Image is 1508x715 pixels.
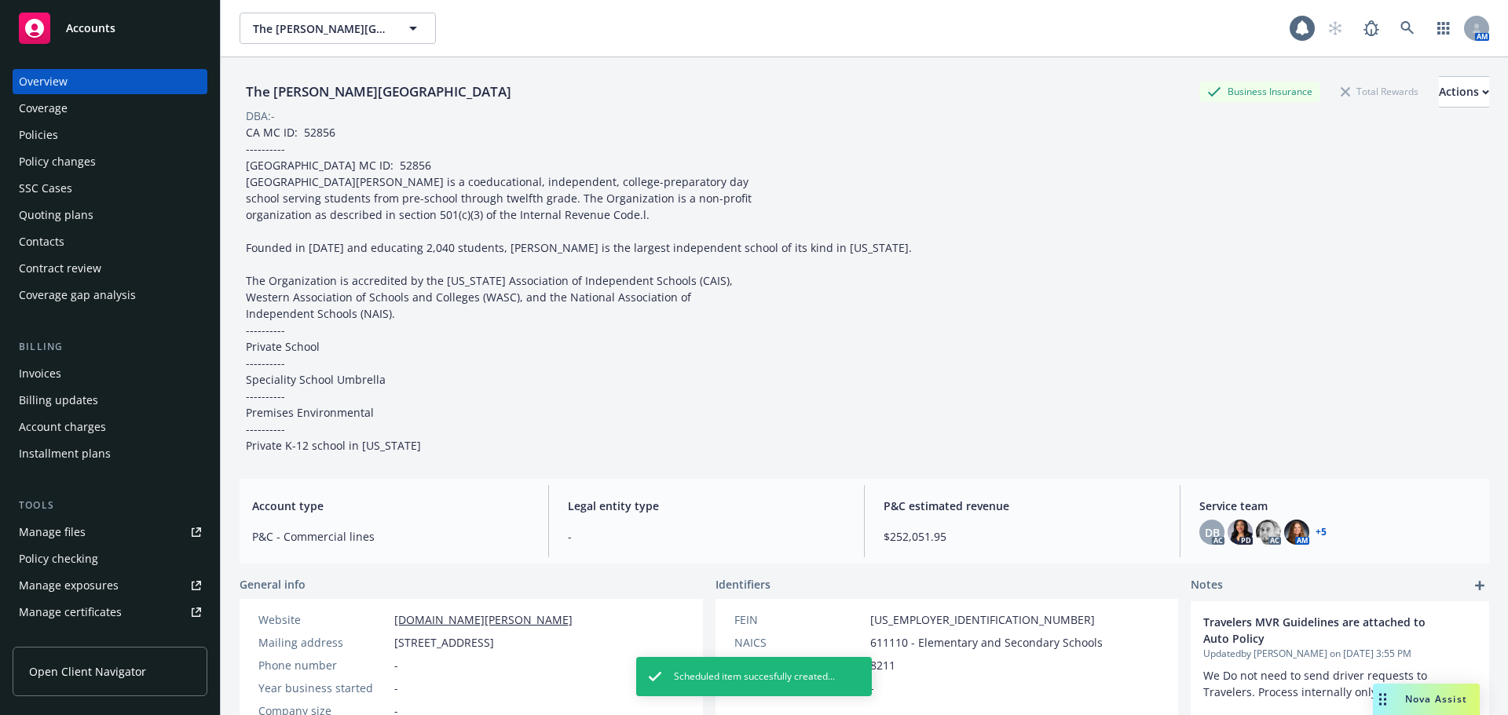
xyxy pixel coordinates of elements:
[19,149,96,174] div: Policy changes
[13,388,207,413] a: Billing updates
[394,657,398,673] span: -
[13,122,207,148] a: Policies
[1428,13,1459,44] a: Switch app
[258,680,388,696] div: Year business started
[1392,13,1423,44] a: Search
[19,283,136,308] div: Coverage gap analysis
[1203,647,1477,661] span: Updated by [PERSON_NAME] on [DATE] 3:55 PM
[1191,601,1489,713] div: Travelers MVR Guidelines are attached to Auto PolicyUpdatedby [PERSON_NAME] on [DATE] 3:55 PMWe D...
[13,176,207,201] a: SSC Cases
[1199,498,1477,514] span: Service team
[1373,684,1393,715] div: Drag to move
[19,202,93,228] div: Quoting plans
[716,576,770,593] span: Identifiers
[19,176,72,201] div: SSC Cases
[258,657,388,673] div: Phone number
[13,626,207,651] a: Manage claims
[13,229,207,254] a: Contacts
[19,361,61,386] div: Invoices
[246,108,275,124] div: DBA: -
[29,663,146,680] span: Open Client Navigator
[240,13,436,44] button: The [PERSON_NAME][GEOGRAPHIC_DATA]
[13,149,207,174] a: Policy changes
[13,6,207,50] a: Accounts
[252,528,529,545] span: P&C - Commercial lines
[246,125,912,453] span: CA MC ID: 52856 ---------- [GEOGRAPHIC_DATA] MC ID: 52856 [GEOGRAPHIC_DATA][PERSON_NAME] is a coe...
[1256,520,1281,545] img: photo
[870,657,895,673] span: 8211
[19,441,111,466] div: Installment plans
[1319,13,1351,44] a: Start snowing
[19,520,86,545] div: Manage files
[1199,82,1320,101] div: Business Insurance
[1203,614,1436,647] span: Travelers MVR Guidelines are attached to Auto Policy
[13,441,207,466] a: Installment plans
[1405,692,1467,706] span: Nova Assist
[394,634,494,651] span: [STREET_ADDRESS]
[13,361,207,386] a: Invoices
[734,634,864,651] div: NAICS
[13,283,207,308] a: Coverage gap analysis
[13,600,207,625] a: Manage certificates
[19,69,68,94] div: Overview
[19,414,106,440] div: Account charges
[394,680,398,696] span: -
[19,388,98,413] div: Billing updates
[240,82,518,102] div: The [PERSON_NAME][GEOGRAPHIC_DATA]
[19,229,64,254] div: Contacts
[568,498,845,514] span: Legal entity type
[1373,684,1480,715] button: Nova Assist
[1439,77,1489,107] div: Actions
[1316,527,1327,537] a: +5
[394,612,573,627] a: [DOMAIN_NAME][PERSON_NAME]
[19,96,68,121] div: Coverage
[870,634,1103,651] span: 611110 - Elementary and Secondary Schools
[240,576,306,593] span: General info
[1333,82,1426,101] div: Total Rewards
[870,680,874,696] span: -
[1356,13,1387,44] a: Report a Bug
[258,634,388,651] div: Mailing address
[258,611,388,628] div: Website
[13,339,207,355] div: Billing
[19,573,119,598] div: Manage exposures
[870,611,1095,628] span: [US_EMPLOYER_IDENTIFICATION_NUMBER]
[13,96,207,121] a: Coverage
[19,626,98,651] div: Manage claims
[19,546,98,571] div: Policy checking
[734,611,864,628] div: FEIN
[13,202,207,228] a: Quoting plans
[1470,576,1489,595] a: add
[19,600,122,625] div: Manage certificates
[13,256,207,281] a: Contract review
[1191,576,1223,595] span: Notes
[13,69,207,94] a: Overview
[252,498,529,514] span: Account type
[66,22,115,35] span: Accounts
[1439,76,1489,108] button: Actions
[1205,524,1220,541] span: DB
[13,520,207,545] a: Manage files
[674,669,835,684] span: Scheduled item succesfully created...
[253,20,389,37] span: The [PERSON_NAME][GEOGRAPHIC_DATA]
[19,122,58,148] div: Policies
[884,498,1161,514] span: P&C estimated revenue
[1228,520,1253,545] img: photo
[19,256,101,281] div: Contract review
[884,528,1161,545] span: $252,051.95
[13,546,207,571] a: Policy checking
[568,528,845,545] span: -
[13,498,207,513] div: Tools
[1284,520,1309,545] img: photo
[13,414,207,440] a: Account charges
[1203,668,1430,699] span: We Do not need to send driver requests to Travelers. Process internally only.
[13,573,207,598] a: Manage exposures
